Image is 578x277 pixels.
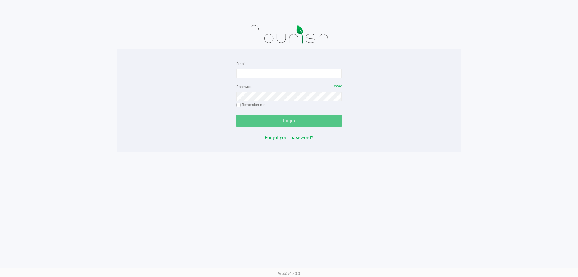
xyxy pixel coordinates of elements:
label: Password [236,84,253,90]
span: Show [333,84,342,88]
span: Web: v1.40.0 [278,271,300,276]
input: Remember me [236,103,241,107]
label: Remember me [236,102,265,108]
button: Forgot your password? [265,134,313,141]
label: Email [236,61,246,67]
